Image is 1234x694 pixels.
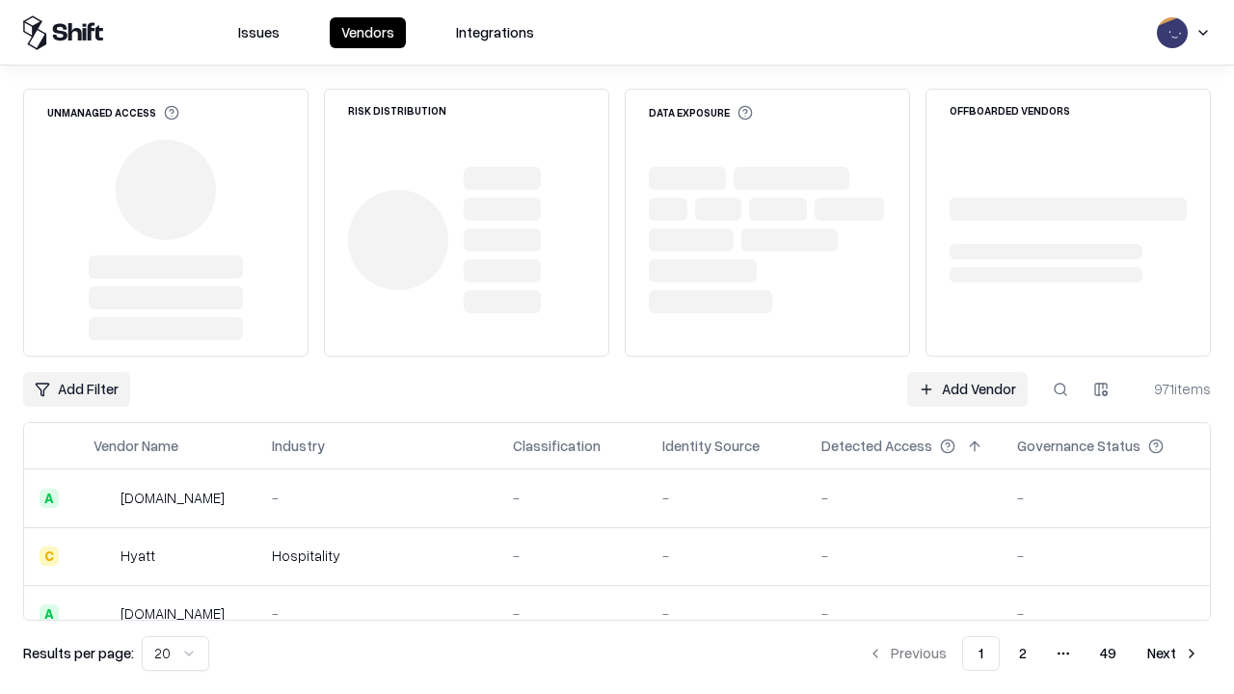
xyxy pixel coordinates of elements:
div: [DOMAIN_NAME] [121,603,225,624]
div: - [821,546,986,566]
button: Add Filter [23,372,130,407]
div: - [1017,603,1194,624]
div: - [1017,546,1194,566]
a: Add Vendor [907,372,1028,407]
div: - [513,603,631,624]
div: Governance Status [1017,436,1140,456]
div: Hyatt [121,546,155,566]
button: Vendors [330,17,406,48]
div: 971 items [1134,379,1211,399]
div: Industry [272,436,325,456]
button: 1 [962,636,1000,671]
div: Identity Source [662,436,760,456]
button: Integrations [444,17,546,48]
div: Data Exposure [649,105,753,120]
div: - [272,603,482,624]
nav: pagination [856,636,1211,671]
div: Detected Access [821,436,932,456]
div: - [513,488,631,508]
button: Next [1136,636,1211,671]
div: - [662,546,791,566]
div: Unmanaged Access [47,105,179,120]
div: - [513,546,631,566]
div: - [1017,488,1194,508]
button: 2 [1004,636,1042,671]
div: Offboarded Vendors [950,105,1070,116]
div: - [821,488,986,508]
div: [DOMAIN_NAME] [121,488,225,508]
div: - [662,603,791,624]
button: 49 [1085,636,1132,671]
div: Vendor Name [94,436,178,456]
div: A [40,489,59,508]
div: - [662,488,791,508]
div: A [40,604,59,624]
div: Hospitality [272,546,482,566]
img: primesec.co.il [94,604,113,624]
div: C [40,547,59,566]
div: - [272,488,482,508]
div: Classification [513,436,601,456]
div: - [821,603,986,624]
img: Hyatt [94,547,113,566]
div: Risk Distribution [348,105,446,116]
button: Issues [227,17,291,48]
p: Results per page: [23,643,134,663]
img: intrado.com [94,489,113,508]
